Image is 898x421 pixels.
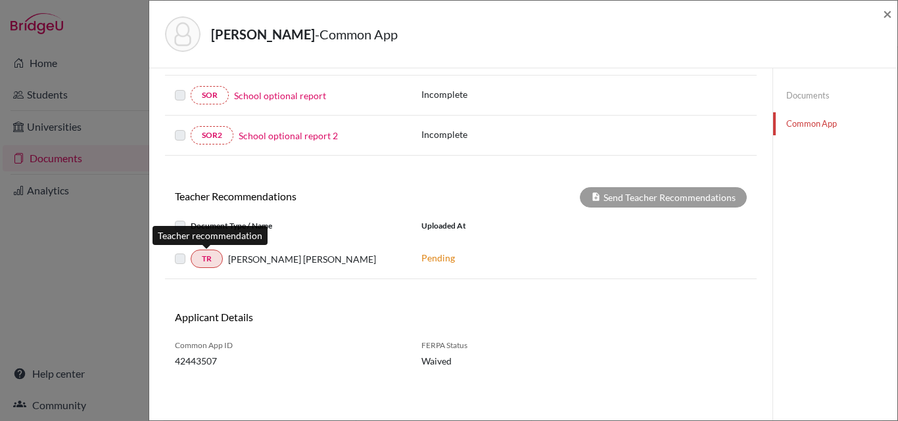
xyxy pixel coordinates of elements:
[211,26,315,42] strong: [PERSON_NAME]
[773,84,897,107] a: Documents
[165,218,412,234] div: Document Type / Name
[421,127,557,141] p: Incomplete
[191,250,223,268] a: TR
[883,4,892,23] span: ×
[421,251,599,265] p: Pending
[421,340,550,351] span: FERPA Status
[153,226,268,245] div: Teacher recommendation
[412,218,609,234] div: Uploaded at
[315,26,398,42] span: - Common App
[239,129,338,143] a: School optional report 2
[175,354,402,368] span: 42443507
[773,112,897,135] a: Common App
[228,252,376,266] span: [PERSON_NAME] [PERSON_NAME]
[421,87,557,101] p: Incomplete
[421,354,550,368] span: Waived
[175,340,402,351] span: Common App ID
[191,86,229,104] a: SOR
[883,6,892,22] button: Close
[234,89,326,102] a: School optional report
[175,311,451,323] h6: Applicant Details
[165,190,461,202] h6: Teacher Recommendations
[580,187,747,208] div: Send Teacher Recommendations
[191,126,233,144] a: SOR2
